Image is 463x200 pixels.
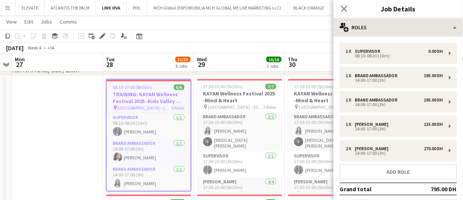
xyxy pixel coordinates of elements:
[265,84,276,89] span: 7/7
[424,73,443,78] div: 195.00 DH
[346,151,443,155] div: 14:00-17:00 (3h)
[355,122,391,127] div: [PERSON_NAME]
[267,63,281,69] div: 3 Jobs
[171,105,184,111] span: 5 Roles
[127,0,147,15] button: PIXL
[107,91,190,105] h3: TRAINING: KAYAN Wellness Festival 2025 -Kids Valley & Heart
[288,152,373,178] app-card-role: Supervisor1/117:30-23:00 (5h30m)[PERSON_NAME]
[47,45,54,51] div: +04
[60,18,77,25] span: Comms
[346,122,355,127] div: 1 x
[197,152,282,178] app-card-role: Supervisor1/117:30-23:00 (5h30m)[PERSON_NAME]
[197,79,282,192] app-job-card: 17:30-23:00 (5h30m)7/7KAYAN Wellness Festival 2025 -Mind & Heart [GEOGRAPHIC_DATA] – [GEOGRAPHIC_...
[288,56,297,63] span: Thu
[424,97,443,103] div: 195.00 DH
[346,49,355,54] div: 1 x
[409,183,457,195] td: 795.00 DH
[113,84,152,90] span: 08:10-17:00 (8h50m)
[107,113,190,139] app-card-role: Supervisor1/108:10-08:20 (10m)[PERSON_NAME]
[346,78,443,82] div: 14:00-17:00 (3h)
[107,165,190,191] app-card-role: Brand Ambassador1/114:00-17:00 (3h)[PERSON_NAME]
[266,57,281,62] span: 16/16
[14,60,25,69] span: 27
[287,60,297,69] span: 30
[38,17,55,27] a: Jobs
[24,18,33,25] span: Edit
[355,73,401,78] div: Brand Ambassador
[45,0,96,15] button: ATLANTIS THE PALM
[197,90,282,104] h3: KAYAN Wellness Festival 2025 -Mind & Heart
[107,139,190,165] app-card-role: Brand Ambassador1/114:00-17:00 (3h)[PERSON_NAME]
[330,0,374,15] button: LOUIS VUITTON
[197,113,282,152] app-card-role: Brand Ambassador2/217:30-23:00 (5h30m)[PERSON_NAME][MEDICAL_DATA][PERSON_NAME]
[174,84,184,90] span: 6/6
[346,127,443,131] div: 14:00-17:00 (3h)
[15,56,25,63] span: Mon
[106,79,191,192] app-job-card: 08:10-17:00 (8h50m)6/6TRAINING: KAYAN Wellness Festival 2025 -Kids Valley & Heart [GEOGRAPHIC_DAT...
[176,63,190,69] div: 6 Jobs
[6,44,24,52] div: [DATE]
[346,73,355,78] div: 1 x
[288,79,373,192] app-job-card: 17:30-23:00 (5h30m)7/7KAYAN Wellness Festival 2025 -Mind & Heart [GEOGRAPHIC_DATA] – [GEOGRAPHIC_...
[424,122,443,127] div: 135.00 DH
[105,60,115,69] span: 28
[106,56,115,63] span: Tue
[355,146,391,151] div: [PERSON_NAME]
[294,84,334,89] span: 17:30-23:00 (5h30m)
[424,146,443,151] div: 270.00 DH
[197,56,207,63] span: Wed
[96,0,127,15] button: LINK VIVA
[355,49,383,54] div: Supervisor
[346,146,355,151] div: 2 x
[41,18,52,25] span: Jobs
[346,103,443,106] div: 14:00-17:00 (3h)
[288,113,373,152] app-card-role: Brand Ambassador2/217:30-23:00 (5h30m)[PERSON_NAME][MEDICAL_DATA][PERSON_NAME]
[16,0,45,15] button: ELEVATE
[57,17,80,27] a: Comms
[203,84,243,89] span: 17:30-23:00 (5h30m)
[346,54,443,58] div: 08:10-08:20 (10m)
[208,104,263,110] span: [GEOGRAPHIC_DATA] – [GEOGRAPHIC_DATA]
[147,0,287,15] button: MCH Global (EXPOMOBILIA MCH GLOBAL ME LIVE MARKETING LLC)
[428,49,443,54] div: 0.00 DH
[340,183,409,195] td: Grand total
[299,104,354,110] span: [GEOGRAPHIC_DATA] – [GEOGRAPHIC_DATA]
[334,18,463,37] div: Roles
[6,18,17,25] span: View
[3,17,20,27] a: View
[334,4,463,14] h3: Job Details
[118,105,171,111] span: [GEOGRAPHIC_DATA] – [GEOGRAPHIC_DATA]
[263,104,276,110] span: 3 Roles
[175,57,190,62] span: 51/53
[21,17,36,27] a: Edit
[288,90,373,104] h3: KAYAN Wellness Festival 2025 -Mind & Heart
[196,60,207,69] span: 29
[346,97,355,103] div: 1 x
[287,0,330,15] button: BLACK ORANGE
[340,164,457,179] button: Add role
[355,97,401,103] div: Brand Ambassador
[25,45,44,51] span: Week 4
